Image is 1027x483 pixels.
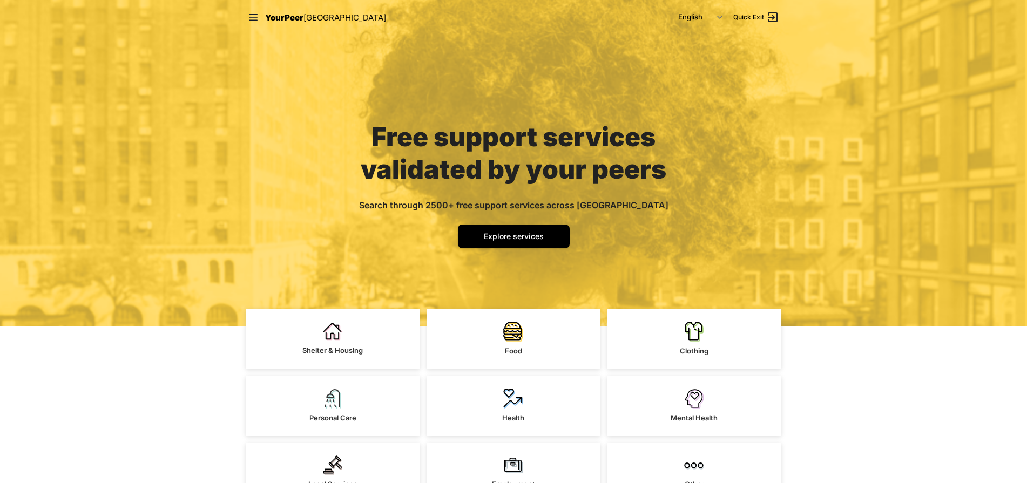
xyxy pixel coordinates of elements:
span: Clothing [680,346,708,355]
span: Search through 2500+ free support services across [GEOGRAPHIC_DATA] [359,200,668,210]
a: Personal Care [246,376,420,436]
a: Explore services [458,225,570,248]
span: Mental Health [671,413,718,422]
span: [GEOGRAPHIC_DATA] [303,12,386,23]
span: Shelter & Housing [302,346,363,355]
span: Explore services [484,232,544,241]
a: Mental Health [607,376,781,436]
span: Personal Care [309,413,356,422]
a: YourPeer[GEOGRAPHIC_DATA] [265,11,386,24]
a: Food [427,309,601,369]
a: Clothing [607,309,781,369]
span: Food [505,346,522,355]
a: Health [427,376,601,436]
span: Free support services validated by your peers [361,121,666,185]
a: Quick Exit [733,11,779,24]
a: Shelter & Housing [246,309,420,369]
span: YourPeer [265,12,303,23]
span: Health [502,413,524,422]
span: Quick Exit [733,13,764,22]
